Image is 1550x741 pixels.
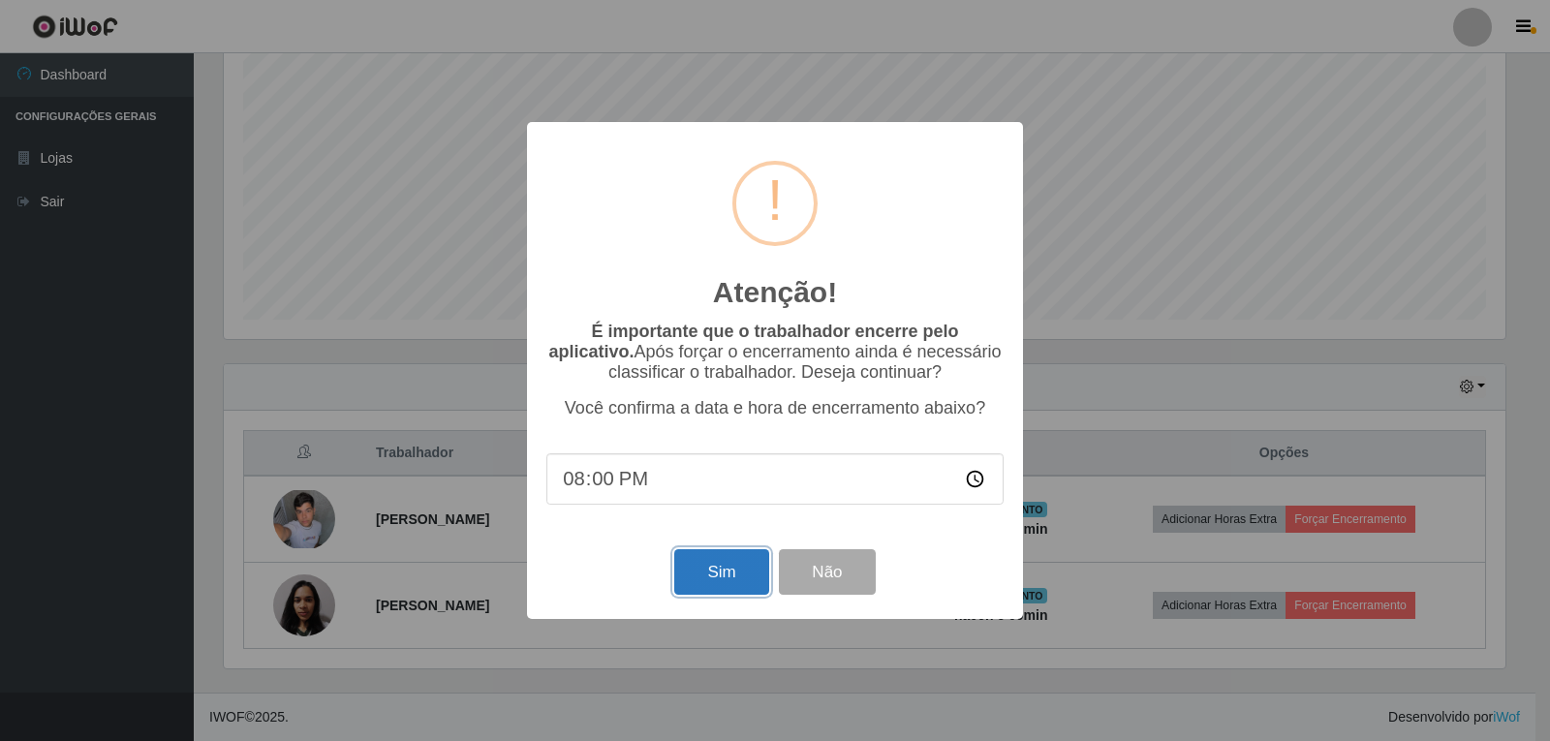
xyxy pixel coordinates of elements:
p: Você confirma a data e hora de encerramento abaixo? [546,398,1004,418]
button: Sim [674,549,768,595]
button: Não [779,549,875,595]
p: Após forçar o encerramento ainda é necessário classificar o trabalhador. Deseja continuar? [546,322,1004,383]
b: É importante que o trabalhador encerre pelo aplicativo. [548,322,958,361]
h2: Atenção! [713,275,837,310]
